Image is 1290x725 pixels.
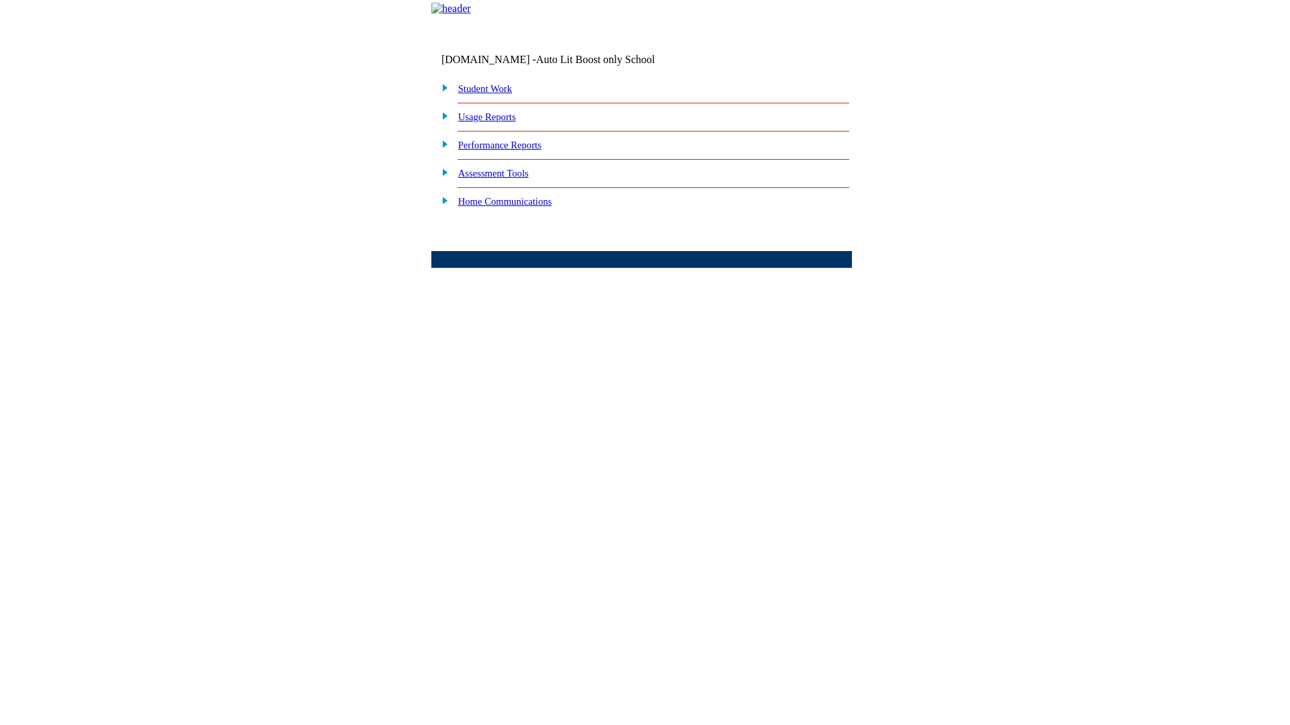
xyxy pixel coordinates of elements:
[536,54,655,65] nobr: Auto Lit Boost only School
[458,168,529,179] a: Assessment Tools
[435,166,449,178] img: plus.gif
[458,196,552,207] a: Home Communications
[435,109,449,122] img: plus.gif
[458,140,542,150] a: Performance Reports
[458,83,512,94] a: Student Work
[435,138,449,150] img: plus.gif
[435,81,449,93] img: plus.gif
[441,54,689,66] td: [DOMAIN_NAME] -
[431,3,471,15] img: header
[458,111,516,122] a: Usage Reports
[435,194,449,206] img: plus.gif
